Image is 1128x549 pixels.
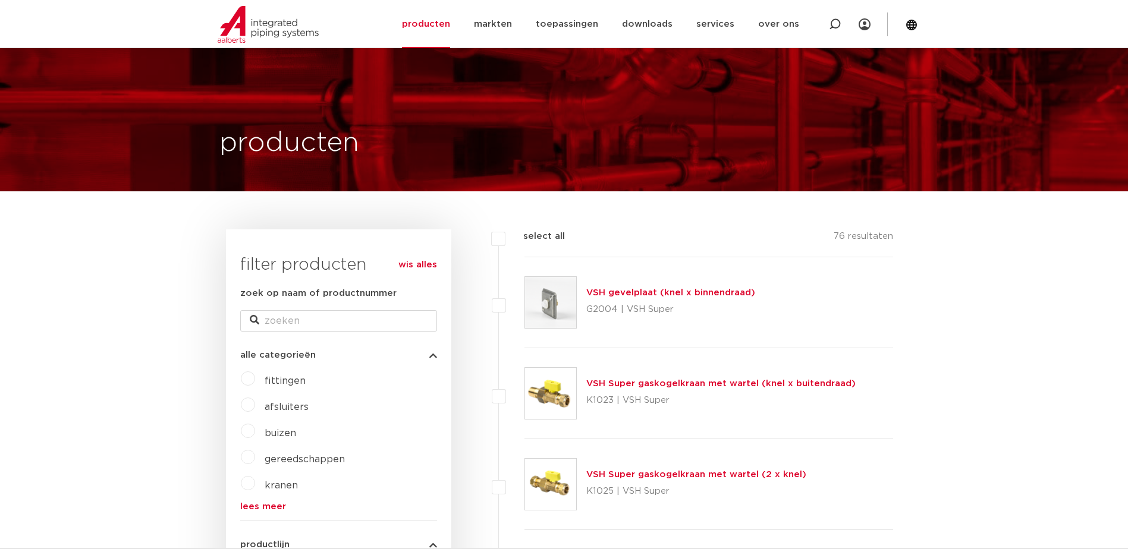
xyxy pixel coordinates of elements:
[525,277,576,328] img: Thumbnail for VSH gevelplaat (knel x binnendraad)
[525,459,576,510] img: Thumbnail for VSH Super gaskogelkraan met wartel (2 x knel)
[586,470,806,479] a: VSH Super gaskogelkraan met wartel (2 x knel)
[586,288,755,297] a: VSH gevelplaat (knel x binnendraad)
[240,502,437,511] a: lees meer
[240,253,437,277] h3: filter producten
[240,351,437,359] button: alle categorieën
[586,482,806,501] p: K1025 | VSH Super
[586,391,856,410] p: K1023 | VSH Super
[398,258,437,272] a: wis alles
[219,124,359,162] h1: producten
[240,286,397,301] label: zoek op naam of productnummer
[240,540,437,549] button: productlijn
[265,402,309,412] a: afsluiters
[505,229,565,244] label: select all
[265,428,296,438] a: buizen
[265,481,298,490] a: kranen
[525,368,576,419] img: Thumbnail for VSH Super gaskogelkraan met wartel (knel x buitendraad)
[265,376,306,386] a: fittingen
[240,540,290,549] span: productlijn
[834,229,893,248] p: 76 resultaten
[265,455,345,464] a: gereedschappen
[586,300,755,319] p: G2004 | VSH Super
[240,351,316,359] span: alle categorieën
[240,310,437,332] input: zoeken
[586,379,856,388] a: VSH Super gaskogelkraan met wartel (knel x buitendraad)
